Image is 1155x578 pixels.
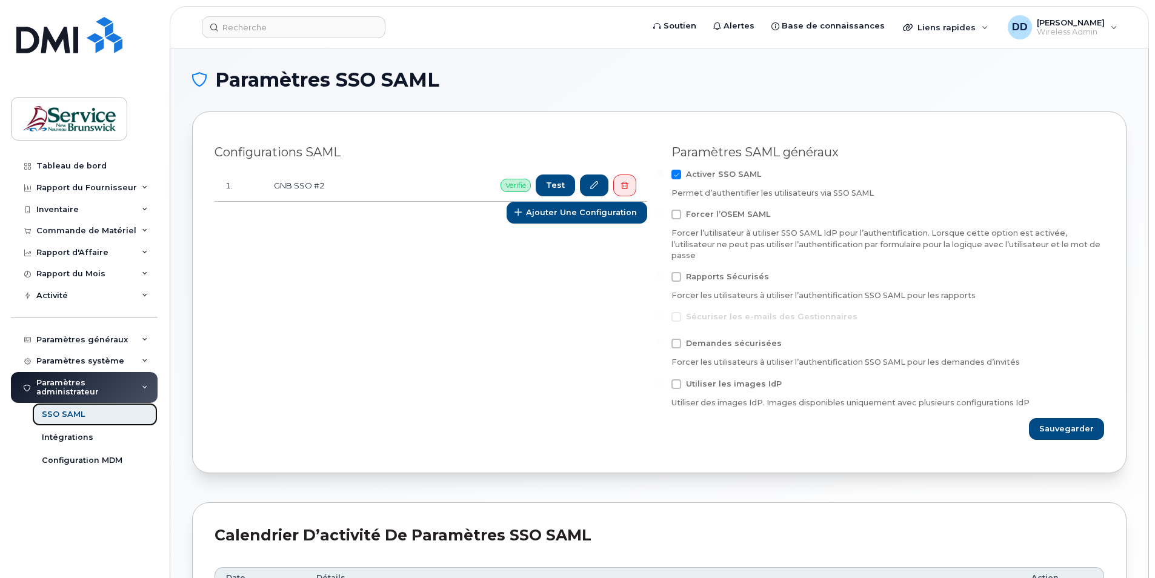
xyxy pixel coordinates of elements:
div: Forcer les utilisateurs à utiliser l’authentification SSO SAML pour les demandes d’invités [671,357,1104,368]
div: Configurations SAML [215,145,647,160]
td: 1. [215,170,263,202]
span: Sécuriser les e-mails des Gestionnaires [686,312,857,321]
input: Forcer l’OSEM SAML [657,210,663,216]
button: Test [536,174,575,196]
div: Permet d’authentifier les utilisateurs via SSO SAML [671,188,1104,199]
span: Demandes sécurisées [686,339,782,348]
div: Paramètres SAML généraux [671,145,1104,160]
span: Vérifié [501,179,531,192]
input: Demandes sécurisées [657,339,663,345]
button: Ajouter une configuration [507,202,647,224]
span: Paramètres SSO SAML [215,71,439,89]
input: Activer SSO SAML [657,170,663,176]
span: Forcer l’OSEM SAML [686,210,770,219]
input: Utiliser les images IdP [657,379,663,385]
span: Activer SSO SAML [686,170,761,179]
div: Utiliser des images IdP. Images disponibles uniquement avec plusieurs configurations IdP [671,397,1104,408]
span: sauvegarder [1039,423,1094,434]
td: GNB SSO #2 [263,170,384,202]
input: Rapports Sécurisés [657,272,663,278]
span: Ajouter une configuration [526,207,637,218]
div: Calendrier d’activité de Paramètres SSO SAML [215,525,1104,546]
div: Forcer l’utilisateur à utiliser SSO SAML IdP pour l’authentification. Lorsque cette option est ac... [671,228,1104,261]
div: Forcer les utilisateurs à utiliser l’authentification SSO SAML pour les rapports [671,290,1104,301]
span: Utiliser les images IdP [686,379,782,388]
button: sauvegarder [1029,418,1104,440]
span: Test [546,179,565,191]
span: Rapports Sécurisés [686,272,769,281]
input: Sécuriser les e-mails des Gestionnaires [657,312,663,318]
